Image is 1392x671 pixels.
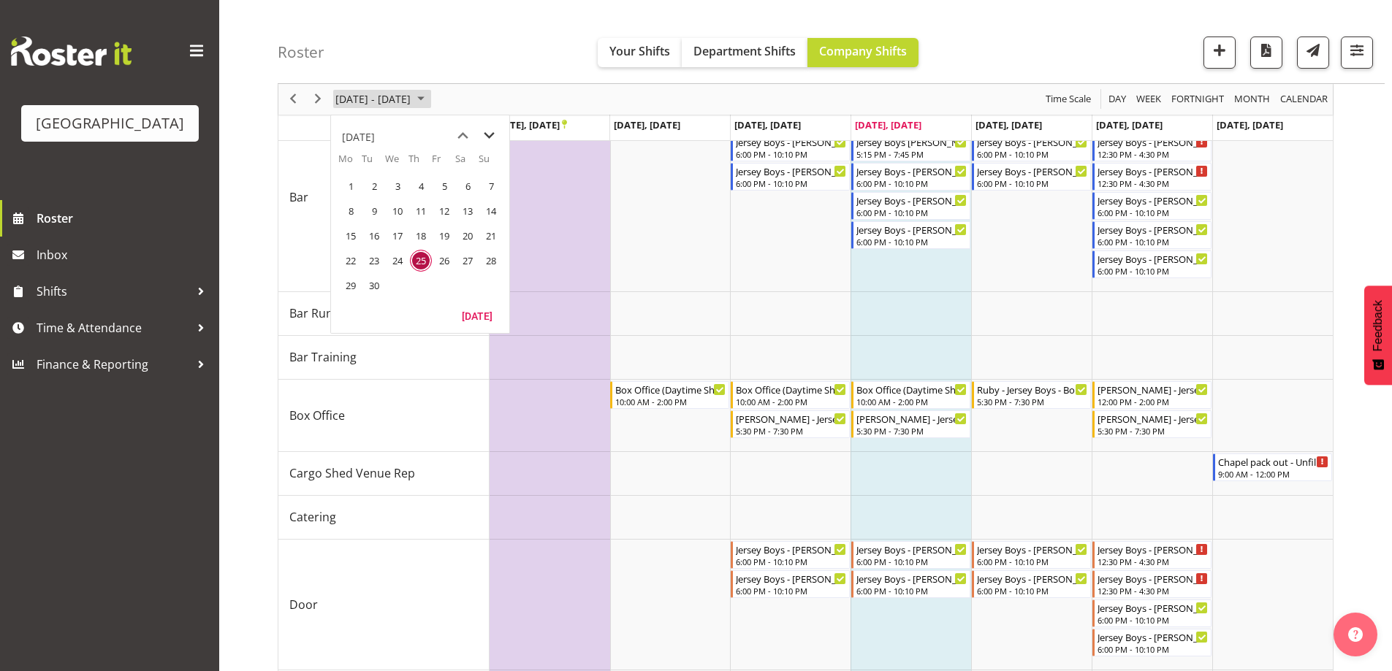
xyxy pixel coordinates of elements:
[1096,118,1163,131] span: [DATE], [DATE]
[363,200,385,222] span: Tuesday, September 9, 2025
[1092,192,1212,220] div: Bar"s event - Jersey Boys - Chris Darlington Begin From Saturday, September 27, 2025 at 6:00:00 P...
[1135,91,1163,109] span: Week
[1098,614,1208,626] div: 6:00 PM - 10:10 PM
[1098,643,1208,655] div: 6:00 PM - 10:10 PM
[856,134,967,149] div: Jersey Boys [PERSON_NAME]'s Pre Show Event - [PERSON_NAME]
[819,43,907,59] span: Company Shifts
[1203,37,1236,69] button: Add a new shift
[363,225,385,247] span: Tuesday, September 16, 2025
[340,275,362,296] span: Monday, September 29, 2025
[433,200,455,222] span: Friday, September 12, 2025
[851,381,970,409] div: Box Office"s event - Box Office (Daytime Shifts) - Wendy Auld Begin From Thursday, September 25, ...
[289,464,415,482] span: Cargo Shed Venue Rep
[1170,91,1225,109] span: Fortnight
[1092,163,1212,191] div: Bar"s event - Jersey Boys - Kelly Shepherd Begin From Saturday, September 27, 2025 at 12:30:00 PM...
[1217,118,1283,131] span: [DATE], [DATE]
[432,152,455,174] th: Fr
[1098,251,1208,266] div: Jersey Boys - [PERSON_NAME]
[856,411,967,426] div: [PERSON_NAME] - Jersey Boys - Box Office - [PERSON_NAME] Awhina [PERSON_NAME]
[1098,411,1208,426] div: [PERSON_NAME] - Jersey Boys - Box Office - [PERSON_NAME]
[1098,571,1208,586] div: Jersey Boys - [PERSON_NAME]
[305,84,330,115] div: next period
[387,225,408,247] span: Wednesday, September 17, 2025
[977,571,1087,586] div: Jersey Boys - [PERSON_NAME]
[736,571,846,586] div: Jersey Boys - [PERSON_NAME]
[734,118,801,131] span: [DATE], [DATE]
[1092,410,1212,438] div: Box Office"s event - Michelle - Jersey Boys - Box Office - Michelle Bradbury Begin From Saturday,...
[1098,164,1208,178] div: Jersey Boys - [PERSON_NAME]
[1098,629,1208,644] div: Jersey Boys - [PERSON_NAME]
[363,175,385,197] span: Tuesday, September 2, 2025
[1098,236,1208,248] div: 6:00 PM - 10:10 PM
[851,570,970,598] div: Door"s event - Jersey Boys - Sumner Raos Begin From Thursday, September 25, 2025 at 6:00:00 PM GM...
[736,556,846,567] div: 6:00 PM - 10:10 PM
[278,44,324,61] h4: Roster
[1092,541,1212,569] div: Door"s event - Jersey Boys - Heather Powell Begin From Saturday, September 27, 2025 at 12:30:00 P...
[855,118,921,131] span: [DATE], [DATE]
[1092,134,1212,161] div: Bar"s event - Jersey Boys - Dominique Vogler Begin From Saturday, September 27, 2025 at 12:30:00 ...
[736,411,846,426] div: [PERSON_NAME] - Jersey Boys - Box Office - [PERSON_NAME]
[480,175,502,197] span: Sunday, September 7, 2025
[1233,91,1271,109] span: Month
[682,38,807,67] button: Department Shifts
[736,148,846,160] div: 6:00 PM - 10:10 PM
[37,244,212,266] span: Inbox
[1098,177,1208,189] div: 12:30 PM - 4:30 PM
[480,250,502,272] span: Sunday, September 28, 2025
[37,353,190,375] span: Finance & Reporting
[433,225,455,247] span: Friday, September 19, 2025
[977,585,1087,597] div: 6:00 PM - 10:10 PM
[1092,629,1212,656] div: Door"s event - Jersey Boys - Max Allan Begin From Saturday, September 27, 2025 at 6:00:00 PM GMT+...
[457,250,479,272] span: Saturday, September 27, 2025
[289,508,336,526] span: Catering
[615,396,726,407] div: 10:00 AM - 2:00 PM
[856,425,967,437] div: 5:30 PM - 7:30 PM
[1092,381,1212,409] div: Box Office"s event - Valerie - Jersey Boys - Box Office - Valerie Donaldson Begin From Saturday, ...
[278,540,490,670] td: Door resource
[856,382,967,396] div: Box Office (Daytime Shifts) - [PERSON_NAME]
[289,188,308,206] span: Bar
[972,570,1091,598] div: Door"s event - Jersey Boys - Dillyn Shine Begin From Friday, September 26, 2025 at 6:00:00 PM GMT...
[362,152,385,174] th: Tu
[1098,600,1208,615] div: Jersey Boys - [PERSON_NAME]
[338,152,362,174] th: Mo
[1098,585,1208,597] div: 12:30 PM - 4:30 PM
[856,222,967,237] div: Jersey Boys - [PERSON_NAME]
[278,452,490,496] td: Cargo Shed Venue Rep resource
[410,175,432,197] span: Thursday, September 4, 2025
[330,84,433,115] div: September 22 - 28, 2025
[856,207,967,218] div: 6:00 PM - 10:10 PM
[342,123,375,152] div: title
[1098,556,1208,567] div: 12:30 PM - 4:30 PM
[856,177,967,189] div: 6:00 PM - 10:10 PM
[1250,37,1282,69] button: Download a PDF of the roster according to the set date range.
[1043,91,1094,109] button: Time Scale
[1098,148,1208,160] div: 12:30 PM - 4:30 PM
[975,118,1042,131] span: [DATE], [DATE]
[1134,91,1164,109] button: Timeline Week
[449,123,476,149] button: previous month
[480,225,502,247] span: Sunday, September 21, 2025
[363,275,385,296] span: Tuesday, September 30, 2025
[977,177,1087,189] div: 6:00 PM - 10:10 PM
[856,571,967,586] div: Jersey Boys - [PERSON_NAME]
[851,541,970,569] div: Door"s event - Jersey Boys - Jacinta Derriman Begin From Thursday, September 25, 2025 at 6:00:00 ...
[278,103,490,292] td: Bar resource
[1098,193,1208,207] div: Jersey Boys - [PERSON_NAME]
[1213,453,1332,481] div: Cargo Shed Venue Rep"s event - Chapel pack out - Unfilled Begin From Sunday, September 28, 2025 a...
[1098,382,1208,396] div: [PERSON_NAME] - Jersey Boys - Box Office - [PERSON_NAME]
[1218,468,1328,480] div: 9:00 AM - 12:00 PM
[731,163,850,191] div: Bar"s event - Jersey Boys - Aaron Smart Begin From Wednesday, September 24, 2025 at 6:00:00 PM GM...
[281,84,305,115] div: previous period
[736,425,846,437] div: 5:30 PM - 7:30 PM
[731,134,850,161] div: Bar"s event - Jersey Boys - Dominique Vogler Begin From Wednesday, September 24, 2025 at 6:00:00 ...
[972,163,1091,191] div: Bar"s event - Jersey Boys - Robin Hendriks Begin From Friday, September 26, 2025 at 6:00:00 PM GM...
[476,123,502,149] button: next month
[1098,542,1208,556] div: Jersey Boys - [PERSON_NAME]
[1098,396,1208,407] div: 12:00 PM - 2:00 PM
[1297,37,1329,69] button: Send a list of all shifts for the selected filtered period to all rostered employees.
[736,396,846,407] div: 10:00 AM - 2:00 PM
[289,348,357,366] span: Bar Training
[736,585,846,597] div: 6:00 PM - 10:10 PM
[410,225,432,247] span: Thursday, September 18, 2025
